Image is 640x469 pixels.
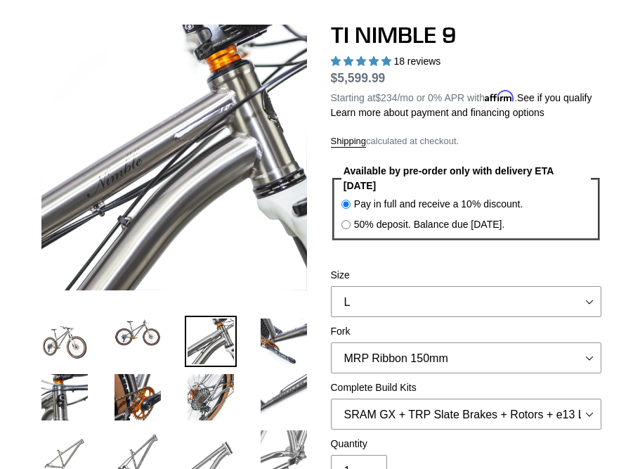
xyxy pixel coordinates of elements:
img: Load image into Gallery viewer, TI NIMBLE 9 [185,371,237,423]
img: Load image into Gallery viewer, TI NIMBLE 9 [185,316,237,368]
p: Starting at /mo or 0% APR with . [331,87,592,105]
img: Load image into Gallery viewer, TI NIMBLE 9 [258,371,310,423]
label: Size [331,268,602,283]
label: Pay in full and receive a 10% discount. [354,197,523,212]
span: $5,599.99 [331,71,386,85]
a: Learn more about payment and financing options [331,107,544,118]
span: $234 [375,92,397,103]
img: Load image into Gallery viewer, TI NIMBLE 9 [39,371,91,423]
a: Shipping [331,136,367,148]
a: See if you qualify - Learn more about Affirm Financing (opens in modal) [517,92,592,103]
label: Complete Build Kits [331,380,602,395]
img: Load image into Gallery viewer, TI NIMBLE 9 [112,316,164,349]
span: 4.89 stars [331,56,394,67]
legend: Available by pre-order only with delivery ETA [DATE] [341,164,591,193]
label: 50% deposit. Balance due [DATE]. [354,217,505,232]
img: Load image into Gallery viewer, TI NIMBLE 9 [112,371,164,423]
label: Quantity [331,437,602,451]
img: Load image into Gallery viewer, TI NIMBLE 9 [39,316,91,368]
h1: TI NIMBLE 9 [331,22,602,49]
img: Load image into Gallery viewer, TI NIMBLE 9 [258,316,310,368]
span: Affirm [485,90,514,102]
label: Fork [331,324,602,339]
span: 18 reviews [393,56,440,67]
div: calculated at checkout. [331,134,602,148]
